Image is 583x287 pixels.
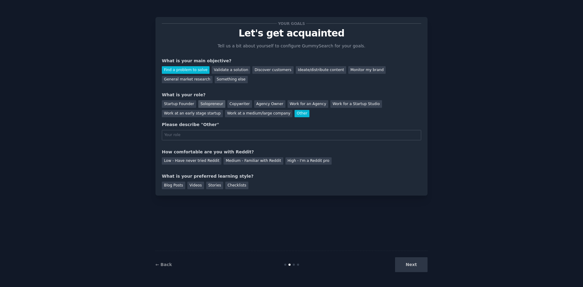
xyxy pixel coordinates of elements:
[223,157,283,165] div: Medium - Familiar with Reddit
[162,92,421,98] div: What is your role?
[254,100,285,108] div: Agency Owner
[215,43,368,49] p: Tell us a bit about yourself to configure GummySearch for your goals.
[162,58,421,64] div: What is your main objective?
[225,110,292,118] div: Work at a medium/large company
[162,130,421,140] input: Your role
[227,100,252,108] div: Copywriter
[187,182,204,189] div: Videos
[277,20,306,27] span: Your goals
[162,157,221,165] div: Low - Have never tried Reddit
[348,66,386,74] div: Monitor my brand
[285,157,332,165] div: High - I'm a Reddit pro
[296,66,346,74] div: Ideate/distribute content
[288,100,328,108] div: Work for an Agency
[206,182,223,189] div: Stories
[162,182,185,189] div: Blog Posts
[162,66,210,74] div: Find a problem to solve
[215,76,248,84] div: Something else
[162,100,196,108] div: Startup Founder
[225,182,248,189] div: Checklists
[252,66,293,74] div: Discover customers
[162,110,223,118] div: Work at an early stage startup
[198,100,225,108] div: Solopreneur
[212,66,250,74] div: Validate a solution
[162,76,213,84] div: General market research
[162,173,421,179] div: What is your preferred learning style?
[330,100,382,108] div: Work for a Startup Studio
[162,149,421,155] div: How comfortable are you with Reddit?
[155,262,172,267] a: ← Back
[295,110,309,118] div: Other
[162,28,421,39] p: Let's get acquainted
[162,121,421,128] div: Please describe "Other"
